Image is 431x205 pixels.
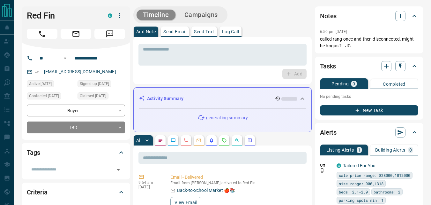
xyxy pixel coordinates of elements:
[27,145,125,160] div: Tags
[138,180,161,185] p: 9:54 am
[114,165,123,174] button: Open
[178,10,224,20] button: Campaigns
[27,105,125,116] div: Buyer
[29,93,59,99] span: Contacted [DATE]
[247,138,252,143] svg: Agent Actions
[320,125,418,140] div: Alerts
[196,138,201,143] svg: Emails
[138,185,161,189] p: [DATE]
[94,29,125,39] span: Message
[136,138,141,143] p: All
[27,11,98,21] h1: Red Fin
[320,11,337,21] h2: Notes
[29,81,52,87] span: Active [DATE]
[337,163,341,168] div: condos.ca
[320,162,333,168] p: Off
[171,138,176,143] svg: Lead Browsing Activity
[374,189,400,195] span: bathrooms: 2
[358,148,360,152] p: 1
[209,138,214,143] svg: Listing Alerts
[234,138,240,143] svg: Opportunities
[320,127,337,138] h2: Alerts
[27,187,48,197] h2: Criteria
[320,59,418,74] div: Tasks
[27,147,40,158] h2: Tags
[320,36,418,49] p: called rang once and then disconnected. might be bogus ? - JC
[170,174,304,181] p: Email - Delivered
[409,148,412,152] p: 0
[139,93,306,105] div: Activity Summary
[163,29,186,34] p: Send Email
[320,8,418,24] div: Notes
[339,172,410,178] span: sale price range: 828000,1012000
[80,81,109,87] span: Signed up [DATE]
[137,10,175,20] button: Timeline
[331,82,349,86] p: Pending
[27,80,74,89] div: Sun Dec 01 2024
[339,189,368,195] span: beds: 2.1-2.9
[136,29,156,34] p: Add Note
[27,122,125,133] div: TBD
[383,82,405,86] p: Completed
[27,92,74,101] div: Mon Sep 15 2025
[326,148,354,152] p: Listing Alerts
[35,70,40,74] svg: Email Verified
[320,61,336,71] h2: Tasks
[80,93,106,99] span: Claimed [DATE]
[44,69,116,74] a: [EMAIL_ADDRESS][DOMAIN_NAME]
[375,148,405,152] p: Building Alerts
[61,29,91,39] span: Email
[320,105,418,115] button: New Task
[222,29,239,34] p: Log Call
[78,92,125,101] div: Mon Dec 02 2024
[320,92,418,101] p: No pending tasks
[147,95,183,102] p: Activity Summary
[222,138,227,143] svg: Requests
[320,29,347,34] p: 6:50 pm [DATE]
[194,29,214,34] p: Send Text
[320,168,324,173] svg: Push Notification Only
[170,181,304,185] p: Email from [PERSON_NAME] delivered to Red Fin
[27,185,125,200] div: Criteria
[183,138,189,143] svg: Calls
[339,197,383,203] span: parking spots min: 1
[27,29,57,39] span: Call
[78,80,125,89] div: Sun Dec 01 2024
[177,187,235,194] p: Back-to-School Market 🍎📚
[343,163,375,168] a: Tailored For You
[158,138,163,143] svg: Notes
[108,13,112,18] div: condos.ca
[61,54,69,62] button: Open
[353,82,355,86] p: 0
[339,180,383,187] span: size range: 900,1318
[206,114,248,121] p: generating summary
